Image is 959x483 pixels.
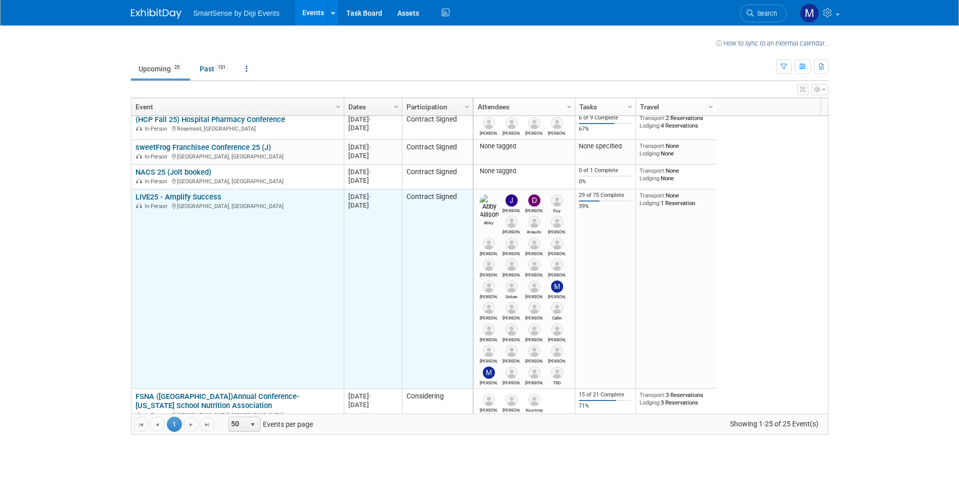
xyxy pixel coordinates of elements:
[480,293,497,299] div: Bethany Simmons
[483,259,495,271] img: Michele Kimmet
[640,98,710,115] a: Travel
[135,98,337,115] a: Event
[136,412,142,417] img: In-Person Event
[503,228,520,234] div: Fran Tasker
[548,336,566,342] div: Driscoll Jason
[200,417,215,432] a: Go to the last page
[525,357,543,364] div: Griggs Josh
[528,194,540,207] img: Dan Tiernan
[551,259,563,271] img: Jill Metz
[348,392,397,400] div: [DATE]
[579,126,631,133] div: 67%
[348,98,395,115] a: Dates
[720,417,828,431] span: Showing 1-25 of 25 Event(s)
[135,202,339,210] div: [GEOGRAPHIC_DATA], [GEOGRAPHIC_DATA]
[402,140,473,165] td: Contract Signed
[528,237,540,250] img: Charles Weldon
[506,237,518,250] img: Jimmy Furst
[192,59,236,78] a: Past131
[369,115,371,123] span: -
[135,168,211,177] a: NACS 25 (Jolt booked)
[135,177,339,185] div: [GEOGRAPHIC_DATA], [GEOGRAPHIC_DATA]
[506,367,518,379] img: Patty Hinton
[135,124,339,133] div: Rosemont, [GEOGRAPHIC_DATA]
[551,367,563,379] img: TBD
[528,280,540,293] img: Cody Lambert
[145,126,170,132] span: In-Person
[137,421,145,429] span: Go to the first page
[506,259,518,271] img: Danny Keough
[528,394,540,406] img: Kourtney Miller
[640,192,666,199] span: Transport:
[506,280,518,293] img: Doban Phillippe
[579,98,629,115] a: Tasks
[215,64,229,71] span: 131
[133,417,149,432] a: Go to the first page
[145,178,170,185] span: In-Person
[203,421,211,429] span: Go to the last page
[480,379,497,385] div: McKinzie Kistler
[131,9,181,19] img: ExhibitDay
[406,98,466,115] a: Participation
[463,103,471,111] span: Column Settings
[640,391,666,398] span: Transport:
[171,64,182,71] span: 25
[503,129,520,136] div: Hackbart Jeff
[548,271,566,277] div: Jill Metz
[334,103,342,111] span: Column Settings
[480,406,497,413] div: Laura Wisdom
[483,117,495,129] img: Amy Berry
[528,259,540,271] img: Deanna Cross
[551,194,563,207] img: Guy Yehiav
[136,153,142,158] img: In-Person Event
[348,201,397,210] div: [DATE]
[640,114,666,122] span: Transport:
[483,302,495,314] img: Alex Yang
[525,406,543,413] div: Kourtney Miller
[528,117,540,129] img: Dana Deignan
[640,391,712,406] div: 3 Reservations 3 Reservations
[369,392,371,400] span: -
[640,175,661,182] span: Lodging:
[640,142,666,149] span: Transport:
[333,98,344,113] a: Column Settings
[548,250,566,256] div: Kevin Lettow
[525,379,543,385] div: Henderson Steven
[640,142,712,157] div: None None
[480,129,497,136] div: Amy Berry
[477,142,571,150] div: None tagged
[579,167,631,174] div: 0 of 1 Complete
[402,389,473,423] td: Considering
[150,417,165,432] a: Go to the previous page
[579,178,631,185] div: 0%
[705,98,716,113] a: Column Settings
[136,178,142,183] img: In-Person Event
[348,115,397,124] div: [DATE]
[716,39,829,47] a: How to sync to an external calendar...
[215,417,323,432] span: Events per page
[503,271,520,277] div: Danny Keough
[348,143,397,151] div: [DATE]
[135,143,271,152] a: sweetFrog Franchisee Conference 25 (J)
[483,324,495,336] img: Carissa Conlee
[579,391,631,398] div: 15 of 21 Complete
[640,167,712,182] div: None None
[480,219,497,225] div: Abby Allison
[506,324,518,336] img: Dana Deignan
[187,421,195,429] span: Go to the next page
[579,203,631,210] div: 39%
[184,417,199,432] a: Go to the next page
[528,324,540,336] img: Emily Miano
[506,302,518,314] img: Brent Forte
[348,192,397,201] div: [DATE]
[506,216,518,228] img: Fran Tasker
[800,4,819,23] img: McKinzie Kistler
[348,176,397,185] div: [DATE]
[145,412,170,419] span: In-Person
[640,192,712,207] div: None 1 Reservation
[483,345,495,357] img: Reschke Jason
[483,394,495,406] img: Laura Wisdom
[506,394,518,406] img: Peter Sourek
[391,98,402,113] a: Column Settings
[528,216,540,228] img: Ariaudo Joe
